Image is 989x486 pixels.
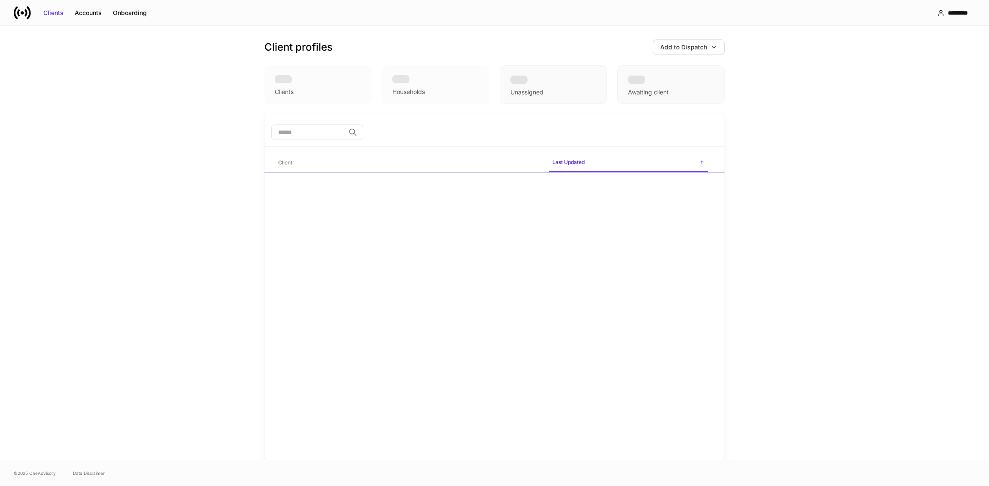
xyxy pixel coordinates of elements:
button: Clients [38,6,69,20]
div: Unassigned [500,65,607,104]
div: Accounts [75,9,102,17]
div: Unassigned [510,88,543,97]
span: © 2025 OneAdvisory [14,470,56,477]
button: Onboarding [107,6,152,20]
h3: Client profiles [264,40,333,54]
div: Clients [43,9,64,17]
h6: Client [278,158,292,167]
div: Clients [275,88,294,96]
div: Awaiting client [617,65,725,104]
div: Awaiting client [628,88,669,97]
a: Data Disclaimer [73,470,105,477]
div: Onboarding [113,9,147,17]
div: Add to Dispatch [660,43,707,52]
span: Client [275,154,542,172]
button: Accounts [69,6,107,20]
div: Households [392,88,425,96]
button: Add to Dispatch [653,39,725,55]
span: Last Updated [549,154,708,172]
h6: Last Updated [552,158,585,166]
